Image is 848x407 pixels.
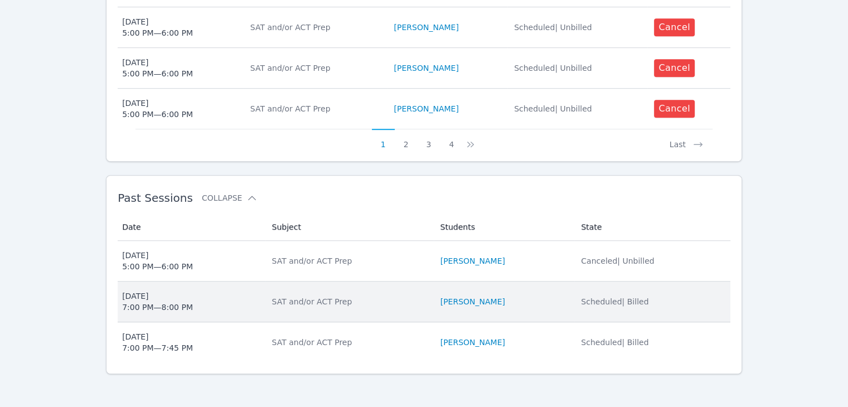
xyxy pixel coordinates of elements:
[122,16,193,38] div: [DATE] 5:00 PM — 6:00 PM
[122,331,193,353] div: [DATE] 7:00 PM — 7:45 PM
[122,290,193,313] div: [DATE] 7:00 PM — 8:00 PM
[122,57,193,79] div: [DATE] 5:00 PM — 6:00 PM
[272,255,427,267] div: SAT and/or ACT Prep
[118,7,730,48] tr: [DATE]5:00 PM—6:00 PMSAT and/or ACT Prep[PERSON_NAME]Scheduled| UnbilledCancel
[654,59,695,77] button: Cancel
[394,62,458,74] a: [PERSON_NAME]
[250,22,381,33] div: SAT and/or ACT Prep
[118,322,730,362] tr: [DATE]7:00 PM—7:45 PMSAT and/or ACT Prep[PERSON_NAME]Scheduled| Billed
[514,23,592,32] span: Scheduled | Unbilled
[394,103,458,114] a: [PERSON_NAME]
[118,48,730,89] tr: [DATE]5:00 PM—6:00 PMSAT and/or ACT Prep[PERSON_NAME]Scheduled| UnbilledCancel
[202,192,258,203] button: Collapse
[514,64,592,72] span: Scheduled | Unbilled
[574,214,730,241] th: State
[250,103,381,114] div: SAT and/or ACT Prep
[394,22,458,33] a: [PERSON_NAME]
[122,98,193,120] div: [DATE] 5:00 PM — 6:00 PM
[661,129,713,150] button: Last
[395,129,418,150] button: 2
[654,100,695,118] button: Cancel
[418,129,440,150] button: 3
[514,104,592,113] span: Scheduled | Unbilled
[118,214,265,241] th: Date
[122,250,193,272] div: [DATE] 5:00 PM — 6:00 PM
[118,89,730,129] tr: [DATE]5:00 PM—6:00 PMSAT and/or ACT Prep[PERSON_NAME]Scheduled| UnbilledCancel
[581,338,648,347] span: Scheduled | Billed
[434,214,575,241] th: Students
[440,337,505,348] a: [PERSON_NAME]
[265,214,434,241] th: Subject
[118,241,730,282] tr: [DATE]5:00 PM—6:00 PMSAT and/or ACT Prep[PERSON_NAME]Canceled| Unbilled
[581,297,648,306] span: Scheduled | Billed
[440,255,505,267] a: [PERSON_NAME]
[272,296,427,307] div: SAT and/or ACT Prep
[118,282,730,322] tr: [DATE]7:00 PM—8:00 PMSAT and/or ACT Prep[PERSON_NAME]Scheduled| Billed
[118,191,193,205] span: Past Sessions
[250,62,381,74] div: SAT and/or ACT Prep
[272,337,427,348] div: SAT and/or ACT Prep
[440,296,505,307] a: [PERSON_NAME]
[654,18,695,36] button: Cancel
[581,256,654,265] span: Canceled | Unbilled
[440,129,463,150] button: 4
[372,129,395,150] button: 1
